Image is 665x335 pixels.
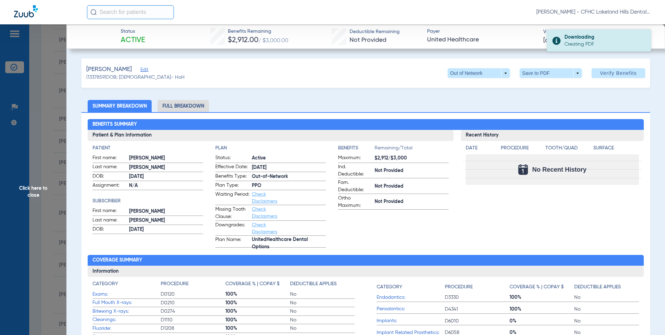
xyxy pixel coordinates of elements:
[121,28,145,35] span: Status
[574,283,621,291] h4: Deductible Applies
[338,154,372,163] span: Maximum:
[215,173,249,181] span: Benefits Type:
[445,280,510,293] app-breakdown-title: Procedure
[375,155,449,162] span: $2,912/$3,000
[93,226,127,234] span: DOB:
[375,145,449,154] span: Remaining/Total
[121,36,145,45] span: Active
[252,192,277,204] a: Check Disclaimers
[350,37,386,43] span: Not Provided
[518,164,528,175] img: Calendar
[448,68,510,78] button: Out of Network
[338,145,375,154] app-breakdown-title: Benefits
[338,179,372,194] span: Fam. Deductible:
[215,236,249,247] span: Plan Name:
[543,28,654,36] span: Verified On
[427,28,537,35] span: Payer
[225,280,290,290] app-breakdown-title: Coverage % | Copay $
[14,5,38,17] img: Zuub Logo
[252,207,277,219] a: Check Disclaimers
[225,308,290,315] span: 100%
[161,317,225,324] span: D1110
[161,291,225,298] span: D0120
[93,145,203,152] h4: Patient
[592,68,645,78] button: Verify Benefits
[225,299,290,306] span: 100%
[88,100,152,112] li: Summary Breakdown
[545,145,591,152] h4: Tooth/Quad
[593,145,639,152] h4: Surface
[252,223,277,234] a: Check Disclaimers
[252,182,326,189] span: PPO
[593,145,639,154] app-breakdown-title: Surface
[501,145,543,152] h4: Procedure
[225,291,290,298] span: 100%
[290,325,355,332] span: No
[338,145,375,152] h4: Benefits
[215,182,249,190] span: Plan Type:
[93,154,127,163] span: First name:
[88,255,644,266] h2: Coverage Summary
[88,130,454,141] h3: Patient & Plan Information
[87,5,174,19] input: Search for patients
[93,325,161,332] span: Fluoride:
[445,318,510,325] span: D6010
[375,167,449,174] span: Not Provided
[93,197,203,205] h4: Subscriber
[129,182,203,189] span: N/A
[93,280,161,290] app-breakdown-title: Category
[290,317,355,324] span: No
[158,100,209,112] li: Full Breakdown
[129,226,203,233] span: [DATE]
[225,325,290,332] span: 100%
[377,317,445,325] span: Implants:
[574,306,639,313] span: No
[290,291,355,298] span: No
[215,154,249,163] span: Status:
[93,182,127,190] span: Assignment:
[350,28,400,36] span: Deductible Remaining
[93,299,161,306] span: Full Mouth X-rays:
[93,207,127,216] span: First name:
[215,191,249,205] span: Waiting Period:
[377,294,445,301] span: Endodontics:
[129,208,203,215] span: [PERSON_NAME]
[290,308,355,315] span: No
[90,9,97,15] img: Search Icon
[129,155,203,162] span: [PERSON_NAME]
[93,316,161,324] span: Cleanings:
[161,280,189,288] h4: Procedure
[93,291,161,298] span: Exams:
[161,299,225,306] span: D0210
[466,145,495,154] app-breakdown-title: Date
[129,164,203,171] span: [PERSON_NAME]
[290,299,355,306] span: No
[574,280,639,293] app-breakdown-title: Deductible Applies
[88,266,644,277] h3: Information
[375,183,449,190] span: Not Provided
[93,173,127,181] span: DOB:
[510,318,574,325] span: 0%
[290,280,355,290] app-breakdown-title: Deductible Applies
[564,41,645,48] div: Creating PDF
[564,34,645,41] div: Downloading
[375,198,449,205] span: Not Provided
[445,306,510,313] span: D4341
[377,305,445,313] span: Periodontics:
[466,145,495,152] h4: Date
[215,221,249,235] span: Downgrades:
[228,37,258,44] span: $2,912.00
[86,74,185,81] span: (1337859) DOB: [DEMOGRAPHIC_DATA] - HoH
[129,173,203,180] span: [DATE]
[510,283,564,291] h4: Coverage % | Copay $
[161,308,225,315] span: D0274
[630,302,665,335] iframe: Chat Widget
[225,280,280,288] h4: Coverage % | Copay $
[532,166,586,173] span: No Recent History
[510,294,574,301] span: 100%
[520,68,582,78] button: Save to PDF
[445,283,473,291] h4: Procedure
